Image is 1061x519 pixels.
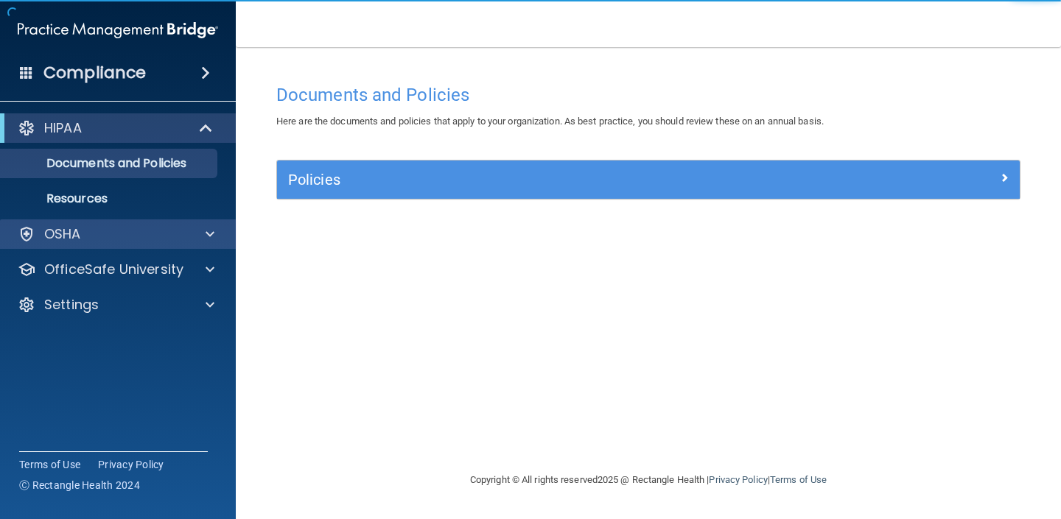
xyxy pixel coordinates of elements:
p: OfficeSafe University [44,261,183,278]
a: Policies [288,168,1009,191]
span: Ⓒ Rectangle Health 2024 [19,478,140,492]
img: PMB logo [18,15,218,45]
h5: Policies [288,172,823,188]
a: HIPAA [18,119,214,137]
p: Resources [10,191,211,206]
a: Privacy Policy [98,457,164,472]
a: Terms of Use [19,457,80,472]
a: Terms of Use [770,474,827,485]
p: OSHA [44,225,81,243]
div: Copyright © All rights reserved 2025 @ Rectangle Health | | [379,456,917,504]
p: Settings [44,296,99,314]
p: HIPAA [44,119,82,137]
a: Settings [18,296,214,314]
h4: Documents and Policies [276,85,1020,105]
h4: Compliance [43,63,146,83]
a: Privacy Policy [709,474,767,485]
a: OfficeSafe University [18,261,214,278]
a: OSHA [18,225,214,243]
span: Here are the documents and policies that apply to your organization. As best practice, you should... [276,116,824,127]
p: Documents and Policies [10,156,211,171]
